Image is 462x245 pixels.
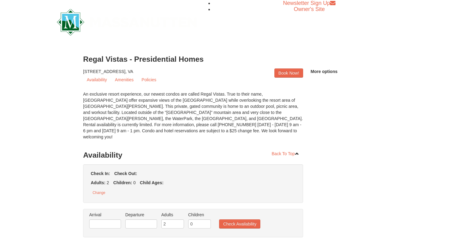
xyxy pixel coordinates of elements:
label: Adults [161,212,184,218]
a: Book Now! [274,68,303,78]
button: Check Availability [219,219,260,229]
a: Massanutten Resort [57,14,197,28]
strong: Check Out: [114,171,137,176]
a: Owner's Site [294,6,325,12]
label: Children [188,212,211,218]
img: Massanutten Resort Logo [57,9,197,35]
a: Amenities [111,75,137,84]
h3: Regal Vistas - Presidential Homes [83,53,379,65]
strong: Check In: [91,171,110,176]
strong: Child Ages: [140,180,163,185]
a: Policies [138,75,160,84]
a: Back To Top [268,149,303,158]
a: Availability [83,75,111,84]
strong: Children: [113,180,132,185]
span: 2 [107,180,109,185]
strong: Adults: [91,180,105,185]
div: An exclusive resort experience, our newest condos are called Regal Vistas. True to their name, [G... [83,91,303,146]
span: More options [311,69,338,74]
label: Arrival [89,212,121,218]
button: Change [89,189,109,197]
span: 0 [133,180,136,185]
label: Departure [125,212,157,218]
h3: Availability [83,149,303,161]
